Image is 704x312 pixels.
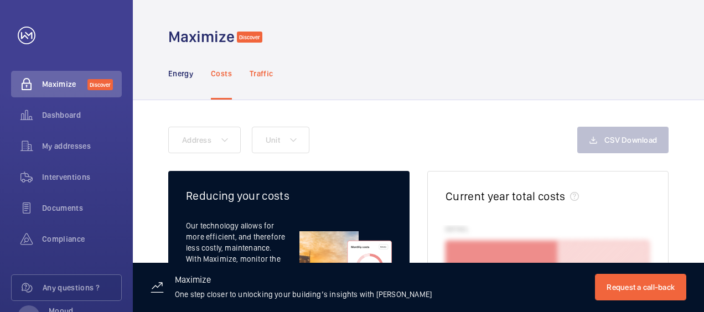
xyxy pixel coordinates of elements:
[42,79,87,90] span: Maximize
[42,171,122,183] span: Interventions
[168,127,241,153] button: Address
[168,27,235,47] h1: Maximize
[211,68,232,79] p: Costs
[182,136,211,144] span: Address
[175,289,432,300] p: One step closer to unlocking your building’s insights with [PERSON_NAME]
[250,68,273,79] p: Traffic
[168,68,193,79] p: Energy
[43,282,121,293] span: Any questions ?
[266,136,280,144] span: Unit
[42,233,122,245] span: Compliance
[186,220,288,309] p: Our technology allows for more efficient, and therefore less costly, maintenance. With Maximize, ...
[42,110,122,121] span: Dashboard
[42,141,122,152] span: My addresses
[87,79,113,90] span: Discover
[237,32,262,43] span: Discover
[577,127,669,153] button: CSV Download
[595,274,686,300] button: Request a call-back
[446,189,566,203] h2: Current year total costs
[42,202,122,214] span: Documents
[186,189,392,202] h2: Reducing your costs
[252,127,309,153] button: Unit
[175,275,432,289] h3: Maximize
[604,136,657,144] span: CSV Download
